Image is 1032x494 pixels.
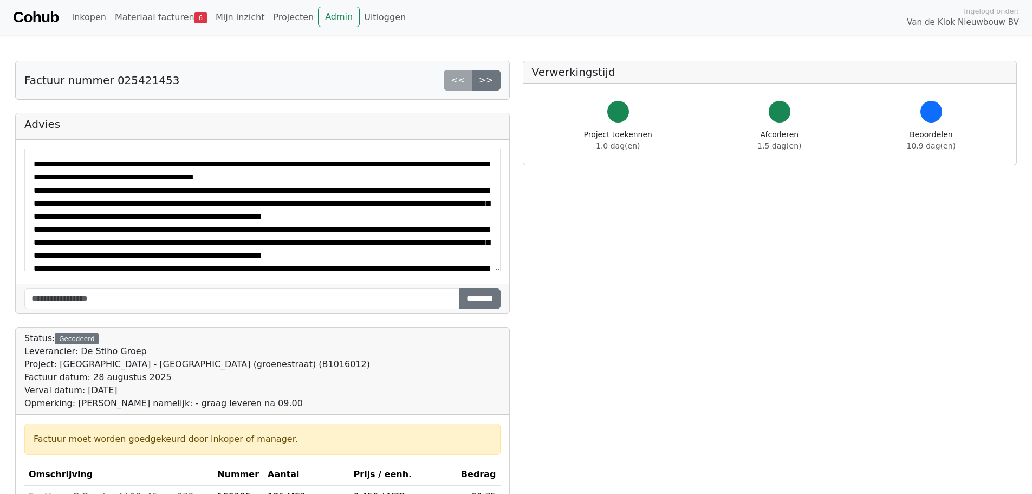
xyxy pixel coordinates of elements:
[584,129,652,152] div: Project toekennen
[24,384,370,397] div: Verval datum: [DATE]
[757,129,801,152] div: Afcoderen
[24,464,213,486] th: Omschrijving
[24,397,370,410] div: Opmerking: [PERSON_NAME] namelijk: - graag leveren na 09.00
[532,66,1008,79] h5: Verwerkingstijd
[360,7,410,28] a: Uitloggen
[24,332,370,410] div: Status:
[213,464,263,486] th: Nummer
[318,7,360,27] a: Admin
[907,16,1019,29] span: Van de Klok Nieuwbouw BV
[111,7,211,28] a: Materiaal facturen6
[964,6,1019,16] span: Ingelogd onder:
[263,464,349,486] th: Aantal
[194,12,207,23] span: 6
[24,371,370,384] div: Factuur datum: 28 augustus 2025
[34,433,491,446] div: Factuur moet worden goedgekeurd door inkoper of manager.
[24,345,370,358] div: Leverancier: De Stiho Groep
[55,333,99,344] div: Gecodeerd
[211,7,269,28] a: Mijn inzicht
[596,142,640,150] span: 1.0 dag(en)
[472,70,501,91] a: >>
[456,464,500,486] th: Bedrag
[67,7,110,28] a: Inkopen
[24,118,501,131] h5: Advies
[907,142,956,150] span: 10.9 dag(en)
[24,74,179,87] h5: Factuur nummer 025421453
[13,4,59,30] a: Cohub
[349,464,456,486] th: Prijs / eenh.
[757,142,801,150] span: 1.5 dag(en)
[907,129,956,152] div: Beoordelen
[269,7,318,28] a: Projecten
[24,358,370,371] div: Project: [GEOGRAPHIC_DATA] - [GEOGRAPHIC_DATA] (groenestraat) (B1016012)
